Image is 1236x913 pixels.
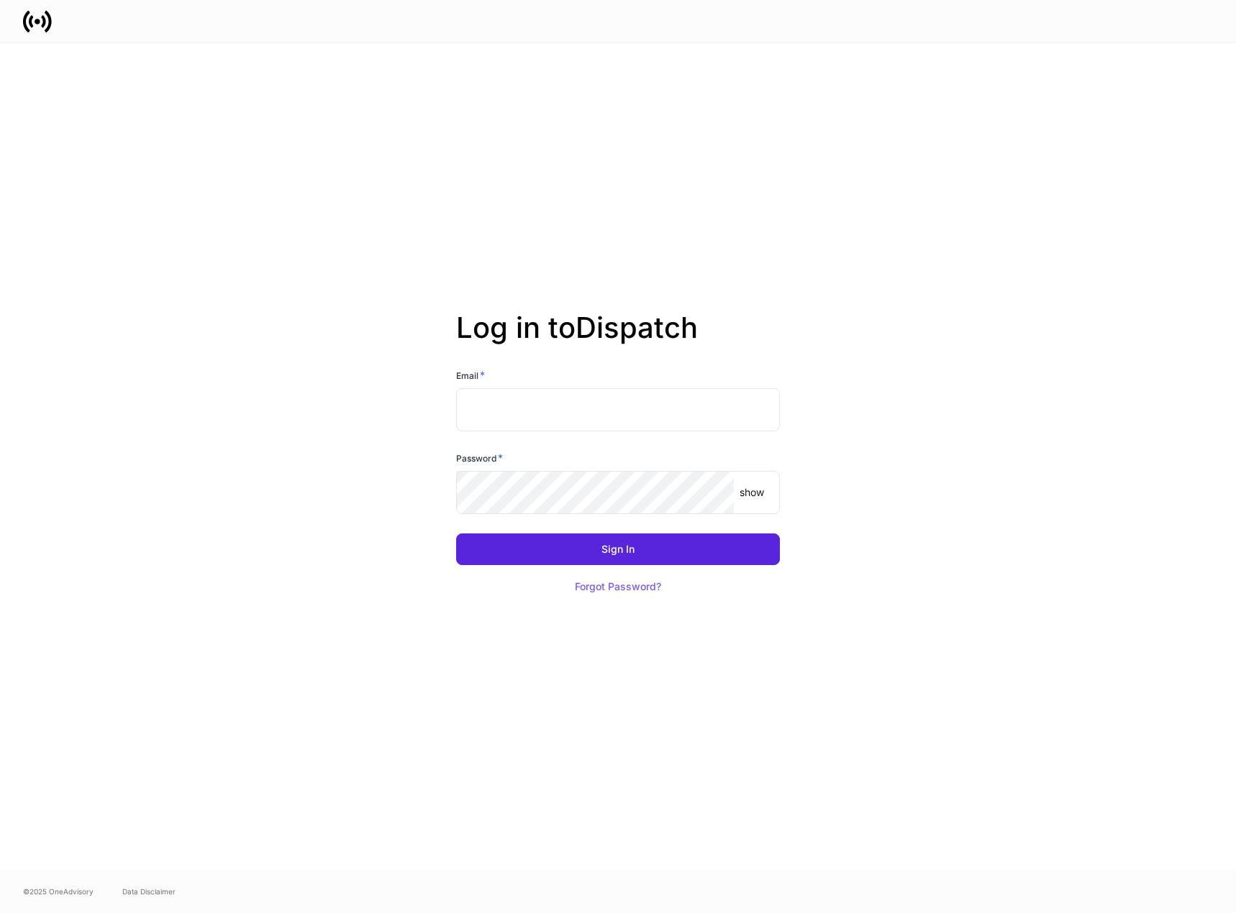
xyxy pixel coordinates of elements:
p: show [740,485,764,500]
h2: Log in to Dispatch [456,311,780,368]
div: Forgot Password? [575,582,661,592]
span: © 2025 OneAdvisory [23,886,94,897]
h6: Password [456,451,503,465]
div: Sign In [601,544,635,554]
h6: Email [456,368,485,382]
a: Data Disclaimer [122,886,176,897]
button: Forgot Password? [557,571,679,602]
button: Sign In [456,533,780,565]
